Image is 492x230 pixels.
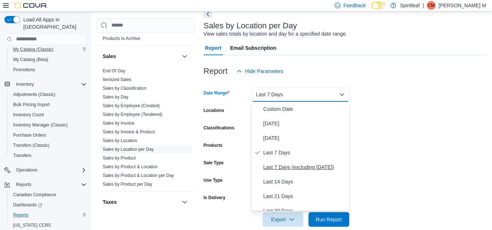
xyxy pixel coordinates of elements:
button: My Catalog (Classic) [7,44,90,55]
button: Sales [180,52,189,61]
h3: Report [204,67,228,76]
button: Canadian Compliance [7,190,90,200]
span: Reports [16,182,31,187]
button: Adjustments (Classic) [7,89,90,100]
span: Washington CCRS [10,221,87,230]
button: Inventory [13,80,37,89]
a: Dashboards [10,201,45,209]
span: Run Report [316,216,342,223]
span: Adjustments (Classic) [10,90,87,99]
span: Report [205,41,221,55]
span: Export [267,212,299,227]
span: Sales by Product [103,155,136,161]
button: Reports [13,180,34,189]
span: [DATE] [263,134,346,142]
label: Is Delivery [204,195,225,201]
span: [US_STATE] CCRS [13,222,51,228]
span: Last 30 Days [263,206,346,215]
div: View sales totals by location and day for a specified date range. [204,30,347,38]
span: Canadian Compliance [13,192,56,198]
div: Products [97,25,195,46]
button: Inventory Count [7,110,90,120]
span: Reports [13,180,87,189]
a: Sales by Product & Location per Day [103,173,174,178]
span: My Catalog (Classic) [13,47,54,52]
label: Sale Type [204,160,224,166]
span: Transfers (Classic) [13,142,50,148]
span: Transfers (Classic) [10,141,87,150]
div: Select listbox [252,102,349,211]
a: Bulk Pricing Import [10,100,53,109]
span: Promotions [10,65,87,74]
input: Dark Mode [371,2,387,9]
a: Sales by Location [103,138,137,143]
span: Dark Mode [371,9,372,10]
a: Canadian Compliance [10,190,59,199]
span: Sales by Employee (Created) [103,103,160,109]
a: [US_STATE] CCRS [10,221,54,230]
h3: Taxes [103,198,117,206]
span: Last 7 Days [263,148,346,157]
span: Dashboards [10,201,87,209]
label: Classifications [204,125,235,131]
span: Last 21 Days [263,192,346,201]
p: | [423,1,424,10]
span: Sales by Day [103,94,129,100]
span: CM [428,1,435,10]
span: My Catalog (Beta) [13,57,48,62]
span: Canadian Compliance [10,190,87,199]
a: Reports [10,211,31,219]
a: End Of Day [103,68,125,73]
span: Promotions [13,67,35,73]
div: Sales [97,66,195,191]
button: Reports [1,179,90,190]
button: Last 7 Days [252,87,349,102]
span: Sales by Location [103,138,137,144]
button: Promotions [7,65,90,75]
a: Sales by Invoice & Product [103,129,155,134]
a: Sales by Product per Day [103,182,152,187]
a: Dashboards [7,200,90,210]
span: Operations [13,166,87,174]
span: Last 14 Days [263,177,346,186]
button: Hide Parameters [233,64,286,78]
span: Inventory [13,80,87,89]
span: Load All Apps in [GEOGRAPHIC_DATA] [20,16,87,31]
a: Sales by Product & Location [103,164,158,169]
a: Adjustments (Classic) [10,90,58,99]
span: Inventory Count [10,110,87,119]
span: Sales by Invoice [103,120,134,126]
span: Adjustments (Classic) [13,92,55,97]
a: Inventory Manager (Classic) [10,121,71,129]
button: Taxes [103,198,179,206]
button: Reports [7,210,90,220]
label: Products [204,142,223,148]
span: Sales by Product & Location per Day [103,173,174,178]
span: Inventory [16,81,34,87]
span: Itemized Sales [103,77,131,82]
a: My Catalog (Beta) [10,55,51,64]
span: Email Subscription [230,41,276,55]
a: Purchase Orders [10,131,49,140]
span: Sales by Product & Location [103,164,158,170]
button: Operations [1,165,90,175]
a: Transfers (Classic) [10,141,52,150]
span: Sales by Classification [103,85,146,91]
label: Locations [204,108,224,113]
button: Next [204,10,212,19]
span: Inventory Manager (Classic) [13,122,68,128]
span: Inventory Manager (Classic) [10,121,87,129]
span: Transfers [13,153,31,158]
span: [DATE] [263,119,346,128]
button: Transfers [7,150,90,161]
a: Sales by Location per Day [103,147,154,152]
button: Sales [103,53,179,60]
span: My Catalog (Beta) [10,55,87,64]
span: Bulk Pricing Import [13,102,50,108]
button: Purchase Orders [7,130,90,140]
button: Taxes [180,198,189,206]
a: Sales by Employee (Created) [103,103,160,108]
span: Dashboards [13,202,42,208]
